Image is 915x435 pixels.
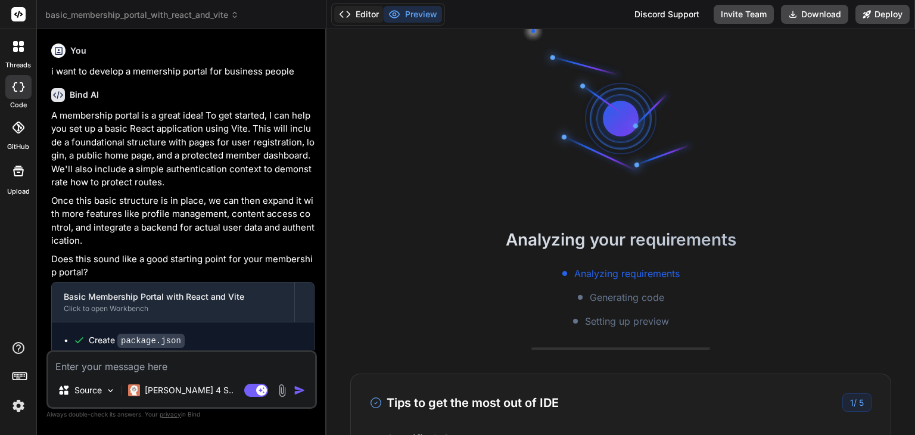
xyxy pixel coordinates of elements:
div: / [842,393,872,412]
span: Analyzing requirements [574,266,680,281]
p: Does this sound like a good starting point for your membership portal? [51,253,315,279]
label: GitHub [7,142,29,152]
label: code [10,100,27,110]
button: Deploy [855,5,910,24]
img: Pick Models [105,386,116,396]
h2: Analyzing your requirements [326,227,915,252]
p: Once this basic structure is in place, we can then expand it with more features like profile mana... [51,194,315,248]
img: attachment [275,384,289,397]
p: Source [74,384,102,396]
p: [PERSON_NAME] 4 S.. [145,384,234,396]
h6: You [70,45,86,57]
button: Basic Membership Portal with React and ViteClick to open Workbench [52,282,294,322]
span: Generating code [590,290,664,304]
button: Editor [334,6,384,23]
button: Preview [384,6,442,23]
button: Invite Team [714,5,774,24]
div: Create [89,334,185,347]
h3: Tips to get the most out of IDE [370,394,559,412]
span: privacy [160,411,181,418]
span: Setting up preview [585,314,669,328]
div: Click to open Workbench [64,304,282,313]
label: Upload [7,187,30,197]
img: icon [294,384,306,396]
p: A membership portal is a great idea! To get started, I can help you set up a basic React applicat... [51,109,315,189]
p: i want to develop a memership portal for business people [51,65,315,79]
h6: Bind AI [70,89,99,101]
span: 5 [859,397,864,408]
button: Download [781,5,848,24]
div: Discord Support [627,5,707,24]
span: basic_membership_portal_with_react_and_vite [45,9,239,21]
label: threads [5,60,31,70]
img: Claude 4 Sonnet [128,384,140,396]
span: 1 [850,397,854,408]
p: Always double-check its answers. Your in Bind [46,409,317,420]
img: settings [8,396,29,416]
div: Basic Membership Portal with React and Vite [64,291,282,303]
code: package.json [117,334,185,348]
